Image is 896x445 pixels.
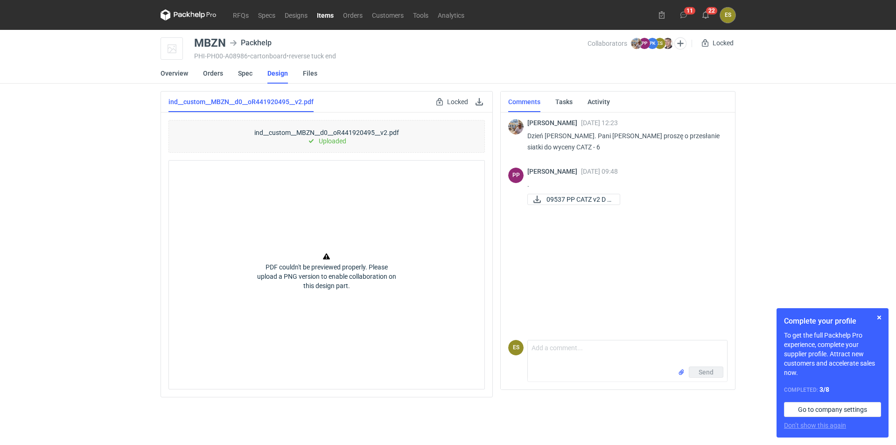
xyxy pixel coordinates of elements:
p: . [527,179,720,190]
strong: 3 / 8 [819,386,829,393]
button: 11 [676,7,691,22]
span: • cartonboard [248,52,287,60]
img: Michał Palasek [631,38,642,49]
button: Edit collaborators [674,37,686,49]
figcaption: PP [639,38,650,49]
span: [DATE] 09:48 [581,168,618,175]
div: Elżbieta Sybilska [720,7,735,23]
button: 22 [698,7,713,22]
p: PDF couldn't be previewed properly. Please upload a PNG version to enable collaboration on this d... [257,262,397,290]
figcaption: PP [508,168,524,183]
div: Locked [700,37,735,49]
a: Spec [238,63,252,84]
div: Elżbieta Sybilska [508,340,524,355]
span: [PERSON_NAME] [527,119,581,127]
span: [DATE] 12:23 [581,119,618,127]
div: ind__custom__MBZN__d0__oR441920495__v2.pdf [168,120,485,153]
a: Items [312,9,338,21]
img: Maciej Sikora [662,38,673,49]
div: PHI-PH00-A08986 [194,52,588,60]
p: To get the full Packhelp Pro experience, complete your supplier profile. Attract new customers an... [784,331,881,377]
button: Don’t show this again [784,421,846,430]
svg: Packhelp Pro [161,9,217,21]
button: Skip for now [874,312,885,323]
div: Completed: [784,385,881,395]
a: Comments [508,92,540,112]
div: Paulina Pander [508,168,524,183]
span: • reverse tuck end [287,52,336,60]
a: Designs [280,9,312,21]
a: 09537 PP CATZ v2 D s... [527,194,620,205]
a: Activity [588,92,610,112]
div: Locked [434,96,470,107]
a: Tools [408,9,433,21]
div: Packhelp [230,37,272,49]
span: Send [699,369,714,375]
a: Go to company settings [784,402,881,417]
a: Tasks [555,92,573,112]
div: 09537 PP CATZ v2 D siatka.pdf [527,194,620,205]
figcaption: ES [508,340,524,355]
button: Send [689,367,723,378]
a: Specs [253,9,280,21]
span: 09537 PP CATZ v2 D s... [546,194,612,205]
a: Files [303,63,317,84]
a: Overview [161,63,188,84]
a: ind__custom__MBZN__d0__oR441920495__v2.pdf [168,92,314,112]
img: Michał Palasek [508,119,524,134]
p: Dzień [PERSON_NAME]. Pani [PERSON_NAME] proszę o przesłanie siatki do wyceny CATZ - 6 [527,130,720,153]
a: Orders [338,9,367,21]
h1: Complete your profile [784,316,881,327]
figcaption: ES [654,38,665,49]
a: Design [267,63,288,84]
a: RFQs [228,9,253,21]
div: MBZN [194,37,226,49]
a: Orders [203,63,223,84]
a: Analytics [433,9,469,21]
span: [PERSON_NAME] [527,168,581,175]
p: Uploaded [319,137,346,145]
figcaption: PK [647,38,658,49]
a: Customers [367,9,408,21]
button: ES [720,7,735,23]
span: Collaborators [588,40,627,47]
